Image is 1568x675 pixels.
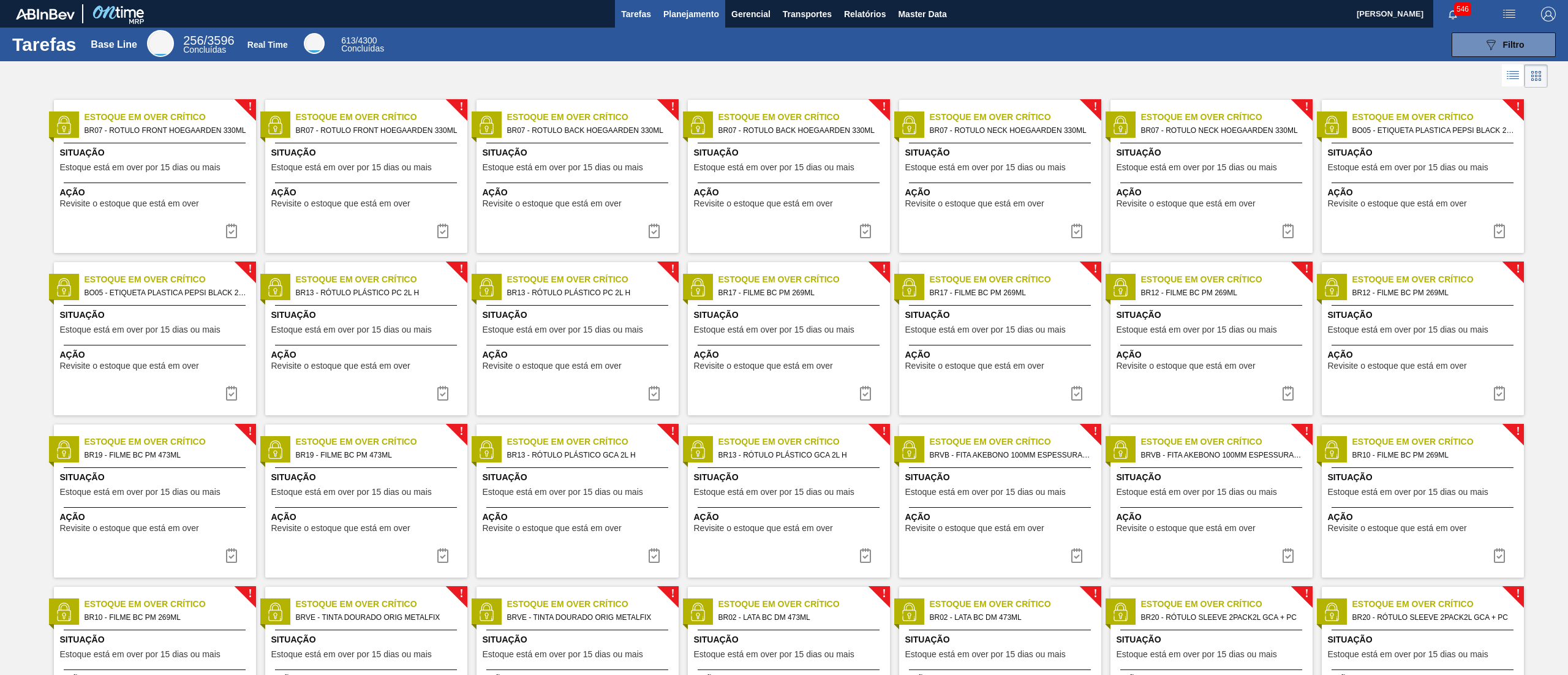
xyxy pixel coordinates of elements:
span: Ação [905,349,1098,361]
span: ! [1516,427,1520,436]
img: icon-task complete [1069,386,1084,401]
img: icon-task complete [1069,224,1084,238]
span: Situação [1328,633,1521,646]
span: BR07 - ROTULO NECK HOEGAARDEN 330ML [1141,124,1303,137]
span: ! [459,427,463,436]
span: Ação [1117,186,1310,199]
span: Revisite o estoque que está em over [483,524,622,533]
img: icon-task complete [858,224,873,238]
span: Estoque está em over por 15 dias ou mais [271,488,432,497]
span: Ação [905,511,1098,524]
span: ! [671,427,674,436]
span: Revisite o estoque que está em over [694,361,833,371]
img: status [55,440,73,459]
span: Master Data [898,7,946,21]
span: Situação [694,633,887,646]
span: Revisite o estoque que está em over [483,199,622,208]
span: Situação [60,146,253,159]
span: Revisite o estoque que está em over [1117,524,1256,533]
span: Revisite o estoque que está em over [1117,199,1256,208]
img: status [688,603,707,621]
button: Notificações [1433,6,1472,23]
div: Completar tarefa: 29722177 [851,219,880,243]
span: BRVB - FITA AKEBONO 100MM ESPESSURA;250X500MM [1141,448,1303,462]
span: Ação [483,186,676,199]
span: Estoque está em over por 15 dias ou mais [905,325,1066,334]
button: icon-task complete [1273,543,1303,568]
span: Estoque em Over Crítico [930,273,1101,286]
span: Ação [483,511,676,524]
span: Revisite o estoque que está em over [483,361,622,371]
img: icon-task complete [647,386,661,401]
span: Estoque está em over por 15 dias ou mais [1328,488,1488,497]
div: Completar tarefa: 29722180 [428,381,458,405]
span: Estoque está em over por 15 dias ou mais [271,650,432,659]
span: Ação [1328,186,1521,199]
div: Completar tarefa: 29722178 [1273,219,1303,243]
span: Estoque em Over Crítico [507,436,679,448]
img: status [688,440,707,459]
div: Completar tarefa: 29722184 [639,543,669,568]
span: Transportes [783,7,832,21]
span: BO05 - ETIQUETA PLASTICA PEPSI BLACK 250ML [85,286,246,300]
span: BRVE - TINTA DOURADO ORIG METALFIX [507,611,669,624]
span: Estoque em Over Crítico [930,111,1101,124]
span: Revisite o estoque que está em over [694,524,833,533]
span: Estoque está em over por 15 dias ou mais [271,163,432,172]
span: BR19 - FILME BC PM 473ML [85,448,246,462]
span: BR02 - LATA BC DM 473ML [718,611,880,624]
button: icon-task complete [428,219,458,243]
img: status [477,278,496,296]
div: Completar tarefa: 29722185 [1062,543,1091,568]
span: ! [1093,265,1097,274]
span: Estoque em Over Crítico [930,436,1101,448]
span: Estoque está em over por 15 dias ou mais [60,163,221,172]
span: Estoque em Over Crítico [1352,111,1524,124]
div: Completar tarefa: 29722179 [217,381,246,405]
span: Estoque em Over Crítico [507,273,679,286]
button: icon-task complete [639,219,669,243]
img: icon-task complete [1281,224,1295,238]
img: icon-task complete [858,386,873,401]
img: status [266,603,284,621]
span: Situação [694,309,887,322]
span: ! [248,589,252,598]
span: Revisite o estoque que está em over [271,199,410,208]
span: BR12 - FILME BC PM 269ML [1352,286,1514,300]
div: Completar tarefa: 29722186 [1485,543,1514,568]
div: Base Line [147,30,174,57]
span: Situação [1328,146,1521,159]
span: ! [1516,589,1520,598]
span: BO05 - ETIQUETA PLASTICA PEPSI BLACK 250ML [1352,124,1514,137]
img: userActions [1502,7,1517,21]
span: Estoque em Over Crítico [1141,436,1313,448]
span: Situação [60,309,253,322]
span: Estoque em Over Crítico [85,436,256,448]
h1: Tarefas [12,37,77,51]
div: Completar tarefa: 29722181 [851,381,880,405]
div: Completar tarefa: 29722183 [217,543,246,568]
span: Ação [1117,349,1310,361]
button: icon-task complete [1062,381,1091,405]
button: icon-task complete [639,381,669,405]
span: Revisite o estoque que está em over [60,524,199,533]
span: Estoque está em over por 15 dias ou mais [694,163,854,172]
span: Tarefas [621,7,651,21]
img: status [1322,278,1341,296]
img: icon-task complete [435,224,450,238]
div: Completar tarefa: 29722177 [639,219,669,243]
span: BRVB - FITA AKEBONO 100MM ESPESSURA;250X500MM [930,448,1091,462]
span: Estoque em Over Crítico [1352,598,1524,611]
span: Situação [905,309,1098,322]
span: ! [1305,265,1308,274]
div: Completar tarefa: 29722185 [1273,543,1303,568]
span: Estoque está em over por 15 dias ou mais [1328,163,1488,172]
span: Situação [271,309,464,322]
button: icon-task complete [851,219,880,243]
span: Estoque está em over por 15 dias ou mais [905,650,1066,659]
span: ! [882,427,886,436]
span: / 3596 [183,34,234,47]
span: Estoque em Over Crítico [85,598,256,611]
span: Estoque em Over Crítico [1352,436,1524,448]
span: BR13 - RÓTULO PLÁSTICO PC 2L H [507,286,669,300]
